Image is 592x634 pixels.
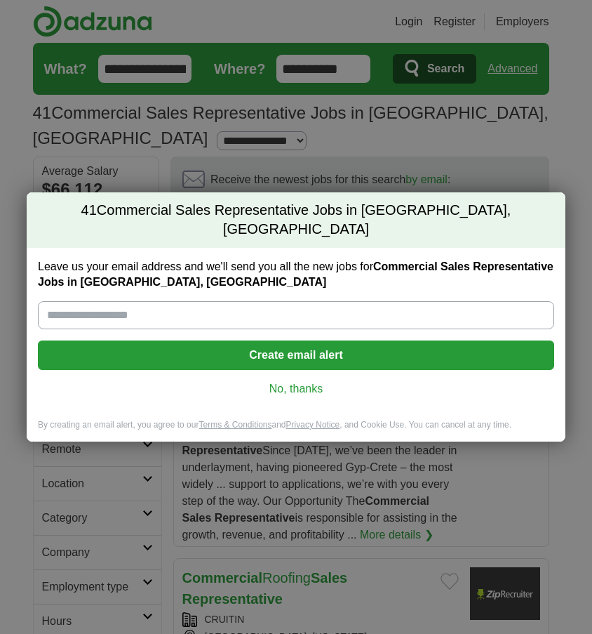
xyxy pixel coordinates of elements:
[81,201,97,220] span: 41
[27,419,565,442] div: By creating an email alert, you agree to our and , and Cookie Use. You can cancel at any time.
[286,420,340,430] a: Privacy Notice
[38,341,554,370] button: Create email alert
[199,420,271,430] a: Terms & Conditions
[49,381,543,397] a: No, thanks
[38,259,554,290] label: Leave us your email address and we'll send you all the new jobs for
[27,192,565,248] h2: Commercial Sales Representative Jobs in [GEOGRAPHIC_DATA], [GEOGRAPHIC_DATA]
[38,260,553,288] strong: Commercial Sales Representative Jobs in [GEOGRAPHIC_DATA], [GEOGRAPHIC_DATA]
